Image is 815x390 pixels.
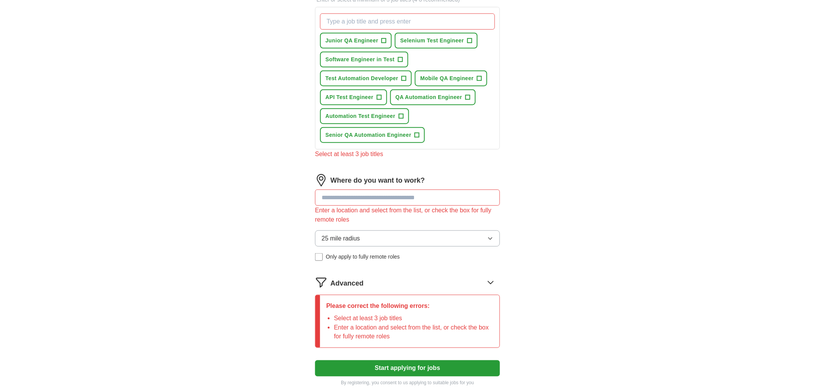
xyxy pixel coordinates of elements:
[315,360,500,377] button: Start applying for jobs
[315,253,323,261] input: Only apply to fully remote roles
[315,174,327,187] img: location.png
[325,131,411,139] span: Senior QA Automation Engineer
[415,71,487,86] button: Mobile QA Engineer
[320,127,425,143] button: Senior QA Automation Engineer
[315,276,327,289] img: filter
[420,74,474,82] span: Mobile QA Engineer
[334,314,493,323] li: Select at least 3 job titles
[320,71,412,86] button: Test Automation Developer
[320,52,408,67] button: Software Engineer in Test
[325,37,378,45] span: Junior QA Engineer
[315,206,500,224] div: Enter a location and select from the list, or check the box for fully remote roles
[315,150,500,159] div: Select at least 3 job titles
[395,33,477,49] button: Selenium Test Engineer
[315,230,500,247] button: 25 mile radius
[400,37,464,45] span: Selenium Test Engineer
[320,33,392,49] button: Junior QA Engineer
[390,89,476,105] button: QA Automation Engineer
[325,74,398,82] span: Test Automation Developer
[320,89,387,105] button: API Test Engineer
[325,55,395,64] span: Software Engineer in Test
[322,234,360,243] span: 25 mile radius
[326,253,400,261] span: Only apply to fully remote roles
[330,175,425,186] label: Where do you want to work?
[320,13,495,30] input: Type a job title and press enter
[315,380,500,387] p: By registering, you consent to us applying to suitable jobs for you
[334,323,493,341] li: Enter a location and select from the list, or check the box for fully remote roles
[330,278,364,289] span: Advanced
[320,108,409,124] button: Automation Test Engineer
[396,93,462,101] span: QA Automation Engineer
[326,301,493,311] p: Please correct the following errors:
[325,112,396,120] span: Automation Test Engineer
[325,93,374,101] span: API Test Engineer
